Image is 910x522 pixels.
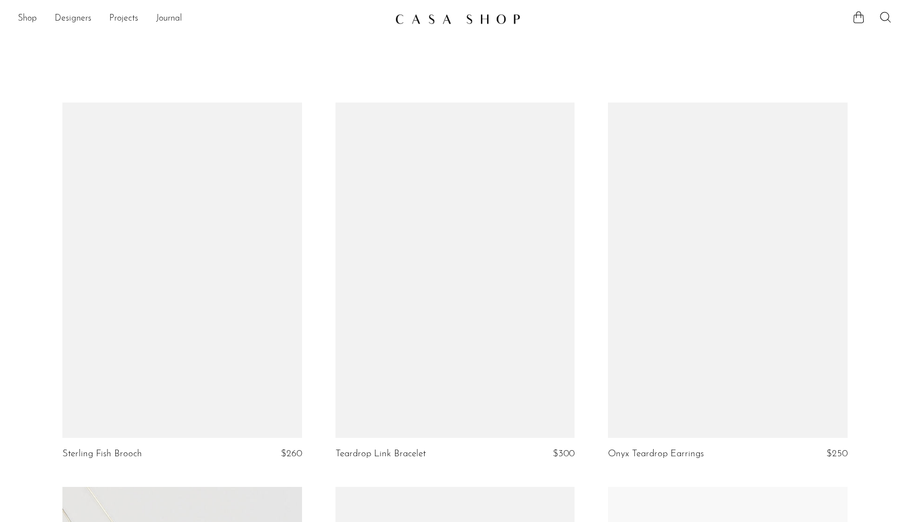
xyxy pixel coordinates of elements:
[18,12,37,26] a: Shop
[608,449,704,459] a: Onyx Teardrop Earrings
[62,449,142,459] a: Sterling Fish Brooch
[553,449,575,458] span: $300
[109,12,138,26] a: Projects
[826,449,848,458] span: $250
[335,449,426,459] a: Teardrop Link Bracelet
[18,9,386,28] nav: Desktop navigation
[281,449,302,458] span: $260
[156,12,182,26] a: Journal
[55,12,91,26] a: Designers
[18,9,386,28] ul: NEW HEADER MENU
